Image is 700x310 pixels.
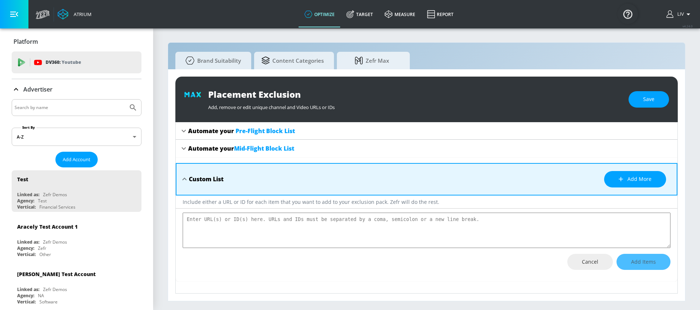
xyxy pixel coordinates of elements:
span: v 4.24.0 [682,24,693,28]
div: Automate your [188,127,295,135]
div: Zefr Demos [43,286,67,292]
a: optimize [299,1,341,27]
p: DV360: [46,58,81,66]
span: Add Account [63,155,90,164]
span: login as: liv.ho@zefr.com [674,12,684,17]
div: NA [38,292,44,299]
span: Pre-Flight Block List [236,127,295,135]
div: Vertical: [17,204,36,210]
div: Other [39,251,51,257]
a: Atrium [58,9,92,20]
div: TestLinked as:Zefr DemosAgency:TestVertical:Financial Services [12,170,141,212]
textarea: placement-exclusions-content [183,213,670,248]
div: Zefr [38,245,46,251]
span: Zefr Max [344,52,400,69]
div: Placement Exclusion [208,88,621,100]
div: Agency: [17,245,34,251]
span: Cancel [582,257,598,267]
div: Test [17,176,28,183]
div: Aracely Test Account 1Linked as:Zefr DemosAgency:ZefrVertical:Other [12,218,141,259]
div: A-Z [12,128,141,146]
span: Mid-Flight Block List [234,144,294,152]
div: Linked as: [17,286,39,292]
span: Brand Suitability [183,52,241,69]
button: Cancel [567,254,613,270]
button: Save [629,91,669,108]
label: Sort By [21,125,36,130]
p: Youtube [62,58,81,66]
div: Automate your [188,144,294,152]
button: Open Resource Center [618,4,638,24]
div: Agency: [17,292,34,299]
button: Liv [666,10,693,19]
div: Automate your Pre-Flight Block List [176,122,677,140]
div: Vertical: [17,299,36,305]
div: Atrium [71,11,92,18]
div: Automate yourMid-Flight Block List [176,140,677,157]
div: [PERSON_NAME] Test AccountLinked as:Zefr DemosAgency:NAVertical:Software [12,265,141,307]
span: Content Categories [261,52,324,69]
div: Test [38,198,47,204]
a: measure [379,1,421,27]
button: Add more [604,171,666,187]
div: Software [39,299,58,305]
a: Report [421,1,459,27]
p: Advertiser [23,85,52,93]
div: Advertiser [12,79,141,100]
p: Platform [13,38,38,46]
button: Add Account [55,152,98,167]
div: Platform [12,31,141,52]
div: [PERSON_NAME] Test Account [17,271,96,278]
span: Save [643,95,654,104]
div: Zefr Demos [43,191,67,198]
a: Target [341,1,379,27]
div: Vertical: [17,251,36,257]
div: Custom ListAdd more [176,163,677,195]
div: Linked as: [17,191,39,198]
span: Add more [619,175,652,184]
div: Aracely Test Account 1 [17,223,78,230]
div: Add, remove or edit unique channel and Video URLs or IDs [208,100,621,111]
div: Include either a URL or ID for each item that you want to add to your exclusion pack. Zefr will d... [176,195,677,209]
div: Zefr Demos [43,239,67,245]
input: Search by name [15,103,125,112]
div: Linked as: [17,239,39,245]
div: DV360: Youtube [12,51,141,73]
div: Custom List [189,175,223,183]
div: Agency: [17,198,34,204]
div: Financial Services [39,204,75,210]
